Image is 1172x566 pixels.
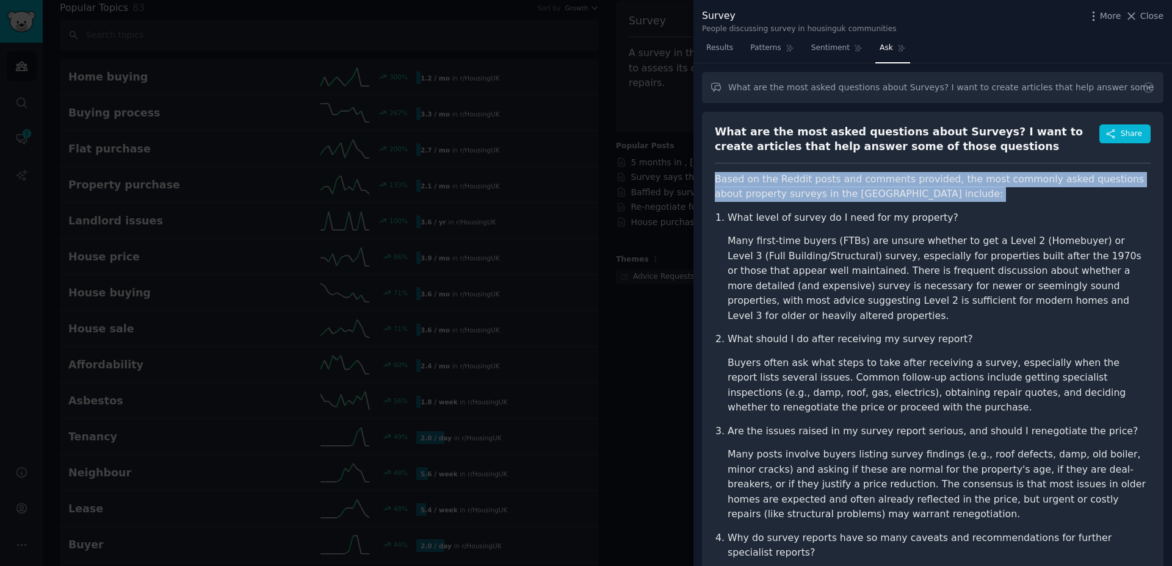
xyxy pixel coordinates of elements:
p: Based on the Reddit posts and comments provided, the most commonly asked questions about property... [715,172,1151,202]
span: More [1100,10,1121,23]
div: Survey [702,9,897,24]
li: Buyers often ask what steps to take after receiving a survey, especially when the report lists se... [728,356,1151,415]
button: Close [1125,10,1163,23]
input: Ask a question about survey... [702,72,1163,103]
button: More [1087,10,1121,23]
span: Share [1121,129,1142,140]
a: Results [702,38,737,63]
button: Share [1099,124,1151,144]
div: What are the most asked questions about Surveys? I want to create articles that help answer some ... [715,124,1099,154]
p: What level of survey do I need for my property? [728,210,1151,226]
li: Many first-time buyers (FTBs) are unsure whether to get a Level 2 (Homebuyer) or Level 3 (Full Bu... [728,234,1151,323]
span: Close [1140,10,1163,23]
p: Are the issues raised in my survey report serious, and should I renegotiate the price? [728,424,1151,439]
li: Many posts involve buyers listing survey findings (e.g., roof defects, damp, old boiler, minor cr... [728,447,1151,522]
p: Why do survey reports have so many caveats and recommendations for further specialist reports? [728,531,1151,561]
a: Ask [875,38,910,63]
div: People discussing survey in housinguk communities [702,24,897,35]
span: Sentiment [811,43,850,54]
span: Patterns [750,43,781,54]
a: Sentiment [807,38,867,63]
a: Patterns [746,38,798,63]
span: Ask [880,43,893,54]
p: What should I do after receiving my survey report? [728,332,1151,347]
span: Results [706,43,733,54]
